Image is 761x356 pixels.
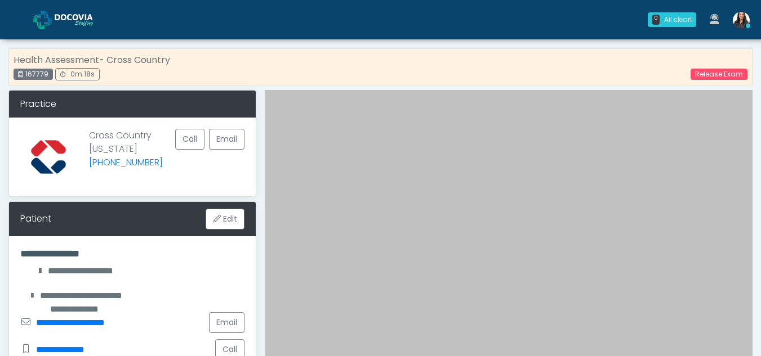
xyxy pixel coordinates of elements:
[209,312,244,333] a: Email
[89,129,163,176] p: Cross Country [US_STATE]
[209,129,244,150] a: Email
[14,69,53,80] div: 167779
[9,91,256,118] div: Practice
[70,69,95,79] span: 0m 18s
[733,12,750,29] img: Viral Patel
[652,15,660,25] div: 0
[14,53,170,66] strong: Health Assessment- Cross Country
[664,15,692,25] div: All clear!
[89,156,163,169] a: [PHONE_NUMBER]
[641,8,703,31] a: 0 All clear!
[175,129,204,150] button: Call
[20,129,77,185] img: Provider image
[33,11,52,29] img: Docovia
[55,14,111,25] img: Docovia
[206,209,244,229] button: Edit
[33,1,111,38] a: Docovia
[20,212,51,226] div: Patient
[691,69,747,80] a: Release Exam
